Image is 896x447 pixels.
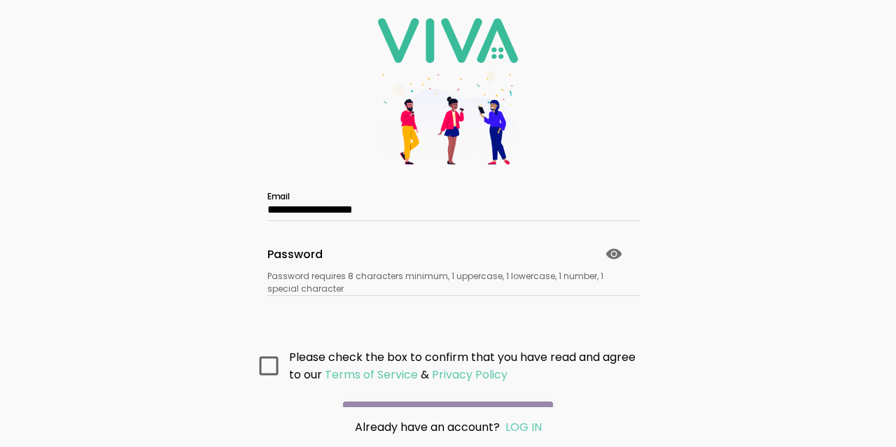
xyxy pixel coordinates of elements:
div: Already have an account? [284,418,612,436]
ion-col: Please check the box to confirm that you have read and agree to our & [286,345,644,387]
a: LOG IN [505,419,542,435]
input: Email [267,204,629,215]
ion-text: Terms of Service [325,367,418,383]
ion-text: Password requires 8 characters minimum, 1 uppercase, 1 lowercase, 1 number, 1 special character [267,270,629,295]
ion-text: Privacy Policy [432,367,507,383]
